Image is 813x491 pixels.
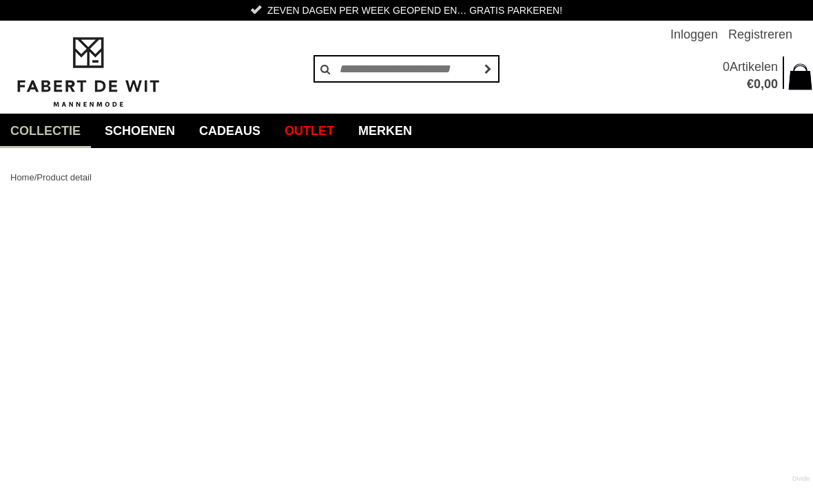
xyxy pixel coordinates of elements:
[34,172,37,182] span: /
[94,114,185,148] a: Schoenen
[348,114,422,148] a: Merken
[189,114,271,148] a: Cadeaus
[274,114,344,148] a: Outlet
[10,35,165,109] img: Fabert de Wit
[10,172,34,182] a: Home
[730,60,778,74] span: Artikelen
[670,21,718,48] a: Inloggen
[761,77,764,91] span: ,
[37,172,92,182] a: Product detail
[764,77,778,91] span: 00
[747,77,754,91] span: €
[754,77,761,91] span: 0
[723,60,730,74] span: 0
[728,21,792,48] a: Registreren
